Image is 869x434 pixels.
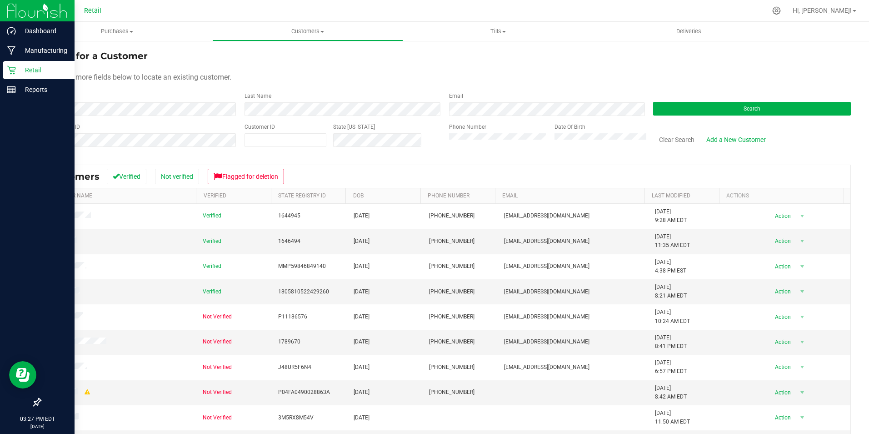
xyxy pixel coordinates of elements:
[204,192,226,199] a: Verified
[655,358,687,376] span: [DATE] 6:57 PM EDT
[449,92,463,100] label: Email
[767,311,797,323] span: Action
[354,313,370,321] span: [DATE]
[767,260,797,273] span: Action
[245,123,275,131] label: Customer ID
[429,262,474,271] span: [PHONE_NUMBER]
[7,26,16,35] inline-svg: Dashboard
[22,22,212,41] a: Purchases
[504,262,589,271] span: [EMAIL_ADDRESS][DOMAIN_NAME]
[797,361,808,373] span: select
[278,237,300,246] span: 1646494
[767,336,797,348] span: Action
[354,237,370,246] span: [DATE]
[4,423,70,430] p: [DATE]
[40,73,231,81] span: Use one or more fields below to locate an existing customer.
[278,212,300,220] span: 1644945
[655,384,687,401] span: [DATE] 8:42 AM EDT
[797,235,808,247] span: select
[9,361,36,389] iframe: Resource center
[797,411,808,424] span: select
[203,313,232,321] span: Not Verified
[203,338,232,346] span: Not Verified
[278,414,314,422] span: 3M5RX8M54V
[504,338,589,346] span: [EMAIL_ADDRESS][DOMAIN_NAME]
[203,288,221,296] span: Verified
[354,388,370,397] span: [DATE]
[767,361,797,373] span: Action
[278,363,311,372] span: J48UR5F6N4
[767,285,797,298] span: Action
[653,132,700,147] button: Clear Search
[429,388,474,397] span: [PHONE_NUMBER]
[797,311,808,323] span: select
[655,283,687,300] span: [DATE] 8:21 AM EDT
[278,313,307,321] span: P11186576
[797,386,808,399] span: select
[652,192,690,199] a: Last Modified
[429,313,474,321] span: [PHONE_NUMBER]
[502,192,518,199] a: Email
[504,237,589,246] span: [EMAIL_ADDRESS][DOMAIN_NAME]
[353,192,364,199] a: DOB
[203,414,232,422] span: Not Verified
[554,123,585,131] label: Date Of Birth
[7,46,16,55] inline-svg: Manufacturing
[16,84,70,95] p: Reports
[655,232,690,250] span: [DATE] 11:35 AM EDT
[655,207,687,225] span: [DATE] 9:28 AM EDT
[403,22,594,41] a: Tills
[726,192,840,199] div: Actions
[797,210,808,222] span: select
[771,6,782,15] div: Manage settings
[744,106,760,112] span: Search
[333,123,375,131] label: State [US_STATE]
[245,92,271,100] label: Last Name
[767,411,797,424] span: Action
[203,363,232,372] span: Not Verified
[7,85,16,94] inline-svg: Reports
[429,288,474,296] span: [PHONE_NUMBER]
[16,25,70,36] p: Dashboard
[354,262,370,271] span: [DATE]
[429,338,474,346] span: [PHONE_NUMBER]
[278,288,329,296] span: 1805810522429260
[767,235,797,247] span: Action
[429,237,474,246] span: [PHONE_NUMBER]
[84,7,101,15] span: Retail
[594,22,784,41] a: Deliveries
[22,27,212,35] span: Purchases
[278,192,326,199] a: State Registry Id
[212,22,403,41] a: Customers
[203,262,221,271] span: Verified
[700,132,772,147] a: Add a New Customer
[354,414,370,422] span: [DATE]
[504,288,589,296] span: [EMAIL_ADDRESS][DOMAIN_NAME]
[504,313,589,321] span: [EMAIL_ADDRESS][DOMAIN_NAME]
[107,169,146,184] button: Verified
[278,338,300,346] span: 1789670
[655,258,686,275] span: [DATE] 4:38 PM EST
[664,27,714,35] span: Deliveries
[203,212,221,220] span: Verified
[767,386,797,399] span: Action
[449,123,486,131] label: Phone Number
[653,102,851,116] button: Search
[208,169,284,184] button: Flagged for deletion
[797,260,808,273] span: select
[797,336,808,348] span: select
[278,388,330,397] span: P04FA0490028863A
[213,27,402,35] span: Customers
[655,333,687,351] span: [DATE] 8:41 PM EDT
[428,192,469,199] a: Phone Number
[40,50,148,61] span: Search for a Customer
[4,415,70,423] p: 03:27 PM EDT
[354,288,370,296] span: [DATE]
[354,338,370,346] span: [DATE]
[203,388,232,397] span: Not Verified
[16,65,70,76] p: Retail
[16,45,70,56] p: Manufacturing
[7,66,16,75] inline-svg: Retail
[278,262,326,271] span: MMP59846849140
[655,308,690,325] span: [DATE] 10:24 AM EDT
